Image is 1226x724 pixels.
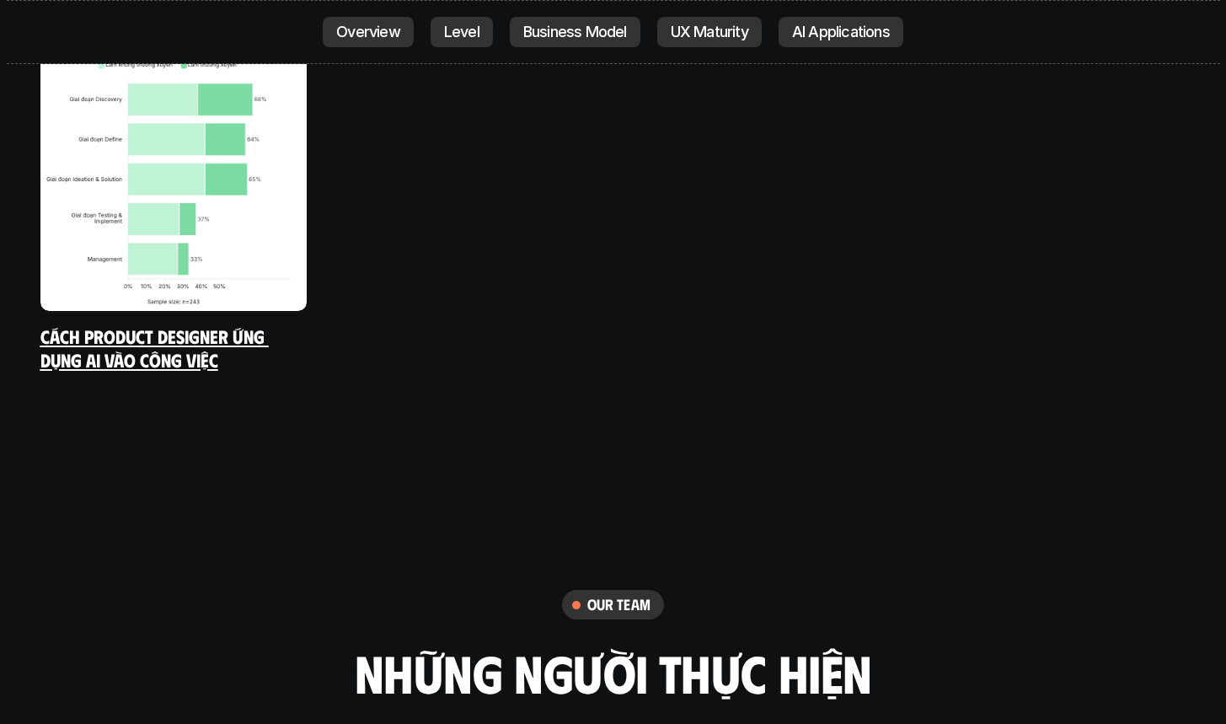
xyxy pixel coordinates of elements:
[779,17,903,47] a: AI Applications
[510,17,640,47] a: Business Model
[444,24,479,40] p: Level
[336,24,400,40] p: Overview
[671,24,748,40] p: UX Maturity
[792,24,890,40] p: AI Applications
[657,17,762,47] a: UX Maturity
[40,324,269,371] a: Cách Product Designer ứng dụng AI vào công việc
[587,595,650,614] h6: our team
[523,24,627,40] p: Business Model
[431,17,493,47] a: Level
[323,17,414,47] a: Overview
[355,643,871,700] h2: những người thực hiện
